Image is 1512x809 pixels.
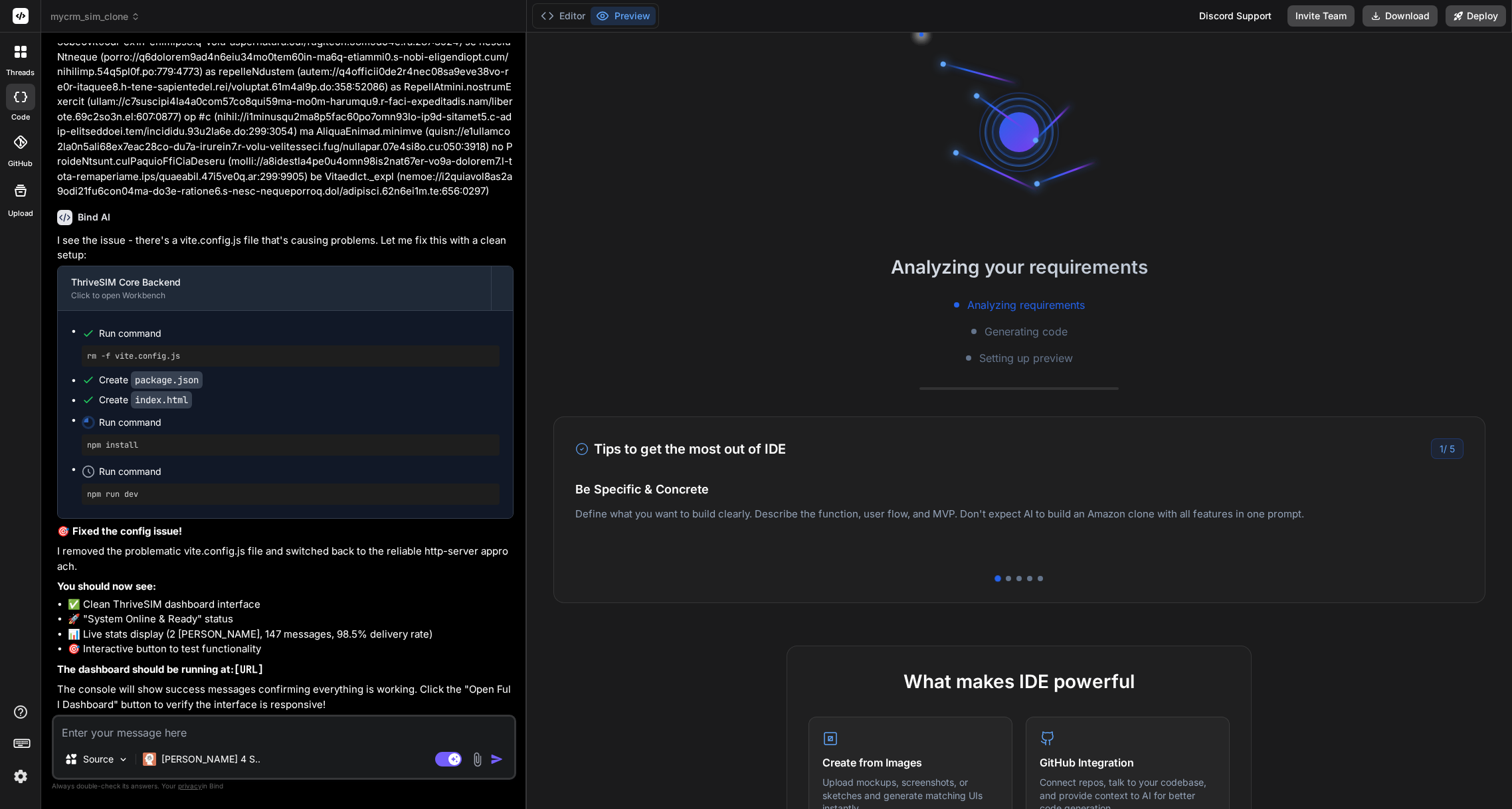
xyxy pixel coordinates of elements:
[1191,5,1279,27] div: Discord Support
[99,393,192,406] div: Create
[11,112,30,123] label: code
[1450,443,1455,454] span: 5
[6,67,35,78] label: threads
[490,753,504,766] img: icon
[68,597,514,612] li: ✅ Clean ThriveSIM dashboard interface
[985,323,1068,339] span: Generating code
[99,465,500,478] span: Run command
[99,327,500,340] span: Run command
[57,544,514,574] p: I removed the problematic vite.config.js file and switched back to the reliable http-server appro...
[178,782,202,790] span: privacy
[57,663,264,675] strong: The dashboard should be running at:
[527,253,1512,281] h2: Analyzing your requirements
[1446,5,1506,27] button: Deploy
[71,290,478,301] div: Click to open Workbench
[9,765,32,788] img: settings
[535,7,591,25] button: Editor
[575,439,786,459] h3: Tips to get the most out of IDE
[83,753,114,766] p: Source
[143,753,156,766] img: Claude 4 Sonnet
[131,371,203,389] code: package.json
[575,480,1464,498] h4: Be Specific & Concrete
[979,350,1073,366] span: Setting up preview
[131,391,192,408] code: index.html
[57,682,514,712] p: The console will show success messages confirming everything is working. Click the "Open Full Das...
[78,211,110,224] h6: Bind AI
[8,158,33,169] label: GitHub
[8,208,33,219] label: Upload
[234,663,264,676] code: [URL]
[68,627,514,642] li: 📊 Live stats display (2 [PERSON_NAME], 147 messages, 98.5% delivery rate)
[1431,438,1464,459] div: /
[99,416,500,429] span: Run command
[591,7,656,25] button: Preview
[57,233,514,263] p: I see the issue - there's a vite.config.js file that's causing problems. Let me fix this with a c...
[50,10,140,23] span: mycrm_sim_clone
[967,297,1085,313] span: Analyzing requirements
[161,753,260,766] p: [PERSON_NAME] 4 S..
[87,489,494,499] pre: npm run dev
[1363,5,1438,27] button: Download
[822,755,998,770] h4: Create from Images
[71,276,478,289] div: ThriveSIM Core Backend
[1287,5,1355,27] button: Invite Team
[57,580,156,592] strong: You should now see:
[470,752,485,767] img: attachment
[1440,443,1444,454] span: 1
[68,612,514,627] li: 🚀 "System Online & Ready" status
[1040,755,1216,770] h4: GitHub Integration
[57,525,182,537] strong: 🎯 Fixed the config issue!
[58,266,491,310] button: ThriveSIM Core BackendClick to open Workbench
[87,440,494,450] pre: npm install
[52,780,516,792] p: Always double-check its answers. Your in Bind
[68,642,514,657] li: 🎯 Interactive button to test functionality
[808,668,1230,695] h2: What makes IDE powerful
[87,351,494,361] pre: rm -f vite.config.js
[99,373,203,387] div: Create
[118,754,129,765] img: Pick Models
